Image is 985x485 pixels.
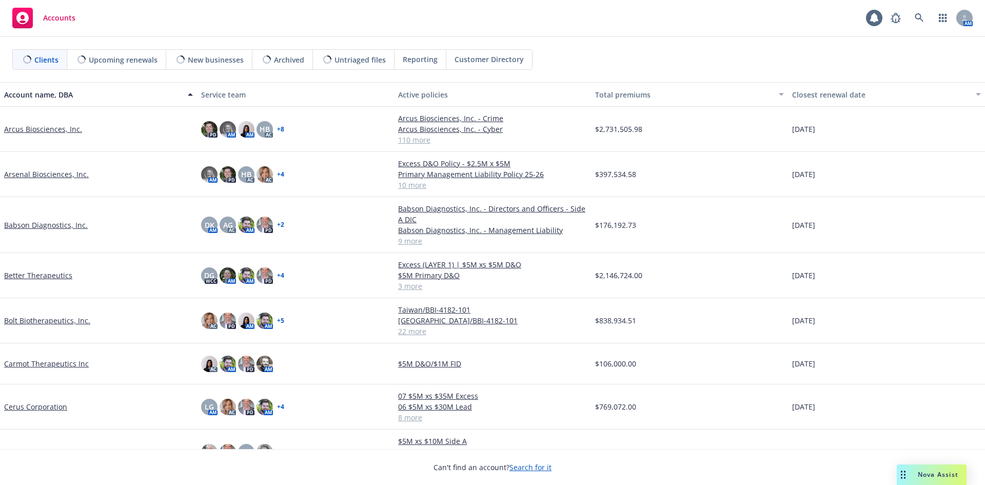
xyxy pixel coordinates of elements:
[398,326,587,337] a: 22 more
[595,270,642,281] span: $2,146,724.00
[591,82,788,107] button: Total premiums
[220,166,236,183] img: photo
[792,270,815,281] span: [DATE]
[240,447,252,457] span: MQ
[238,399,254,415] img: photo
[792,315,815,326] span: [DATE]
[398,158,587,169] a: Excess D&O Policy - $2.5M x $5M
[792,169,815,180] span: [DATE]
[792,89,970,100] div: Closest renewal date
[238,356,254,372] img: photo
[220,399,236,415] img: photo
[933,8,953,28] a: Switch app
[595,89,773,100] div: Total premiums
[257,399,273,415] img: photo
[792,124,815,134] span: [DATE]
[238,121,254,138] img: photo
[4,447,105,457] a: [PERSON_NAME] BioHub, Inc.
[792,358,815,369] span: [DATE]
[4,358,89,369] a: Carmot Therapeutics Inc
[398,391,587,401] a: 07 $5M xs $35M Excess
[595,315,636,326] span: $838,934.51
[455,54,524,65] span: Customer Directory
[398,169,587,180] a: Primary Management Liability Policy 25-26
[398,270,587,281] a: $5M Primary D&O
[260,124,270,134] span: HB
[918,470,958,479] span: Nova Assist
[4,169,89,180] a: Arsenal Biosciences, Inc.
[398,447,587,457] a: $5M x $5M D&O
[595,358,636,369] span: $106,000.00
[595,447,636,457] span: $395,432.00
[398,412,587,423] a: 8 more
[220,356,236,372] img: photo
[398,281,587,292] a: 3 more
[4,315,90,326] a: Bolt Biotherapeutics, Inc.
[398,180,587,190] a: 10 more
[398,89,587,100] div: Active policies
[897,464,967,485] button: Nova Assist
[201,313,218,329] img: photo
[257,267,273,284] img: photo
[595,169,636,180] span: $397,534.58
[394,82,591,107] button: Active policies
[257,313,273,329] img: photo
[205,220,214,230] span: DK
[238,313,254,329] img: photo
[205,401,214,412] span: LG
[201,166,218,183] img: photo
[89,54,157,65] span: Upcoming renewals
[792,220,815,230] span: [DATE]
[220,121,236,138] img: photo
[595,220,636,230] span: $176,192.73
[204,270,214,281] span: DG
[8,4,80,32] a: Accounts
[4,401,67,412] a: Cerus Corporation
[257,356,273,372] img: photo
[277,404,284,410] a: + 4
[197,82,394,107] button: Service team
[257,217,273,233] img: photo
[398,124,587,134] a: Arcus Biosciences, Inc. - Cyber
[201,356,218,372] img: photo
[277,449,284,455] a: + 4
[398,304,587,315] a: Taiwan/BBI-4182-101
[43,14,75,22] span: Accounts
[398,259,587,270] a: Excess (LAYER 1) | $5M xs $5M D&O
[223,220,233,230] span: AG
[277,273,284,279] a: + 4
[220,444,236,460] img: photo
[257,444,273,460] img: photo
[277,126,284,132] a: + 8
[595,401,636,412] span: $769,072.00
[788,82,985,107] button: Closest renewal date
[398,203,587,225] a: Babson Diagnostics, Inc. - Directors and Officers - Side A DIC
[398,358,587,369] a: $5M D&O/$1M FID
[334,54,386,65] span: Untriaged files
[201,121,218,138] img: photo
[595,124,642,134] span: $2,731,505.98
[398,315,587,326] a: [GEOGRAPHIC_DATA]/BBI-4182-101
[792,401,815,412] span: [DATE]
[241,169,251,180] span: HB
[188,54,244,65] span: New businesses
[238,217,254,233] img: photo
[792,447,815,457] span: [DATE]
[277,171,284,178] a: + 4
[909,8,930,28] a: Search
[238,267,254,284] img: photo
[398,134,587,145] a: 110 more
[220,267,236,284] img: photo
[201,444,218,460] img: photo
[34,54,58,65] span: Clients
[398,113,587,124] a: Arcus Biosciences, Inc. - Crime
[257,166,273,183] img: photo
[398,401,587,412] a: 06 $5M xs $30M Lead
[4,89,182,100] div: Account name, DBA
